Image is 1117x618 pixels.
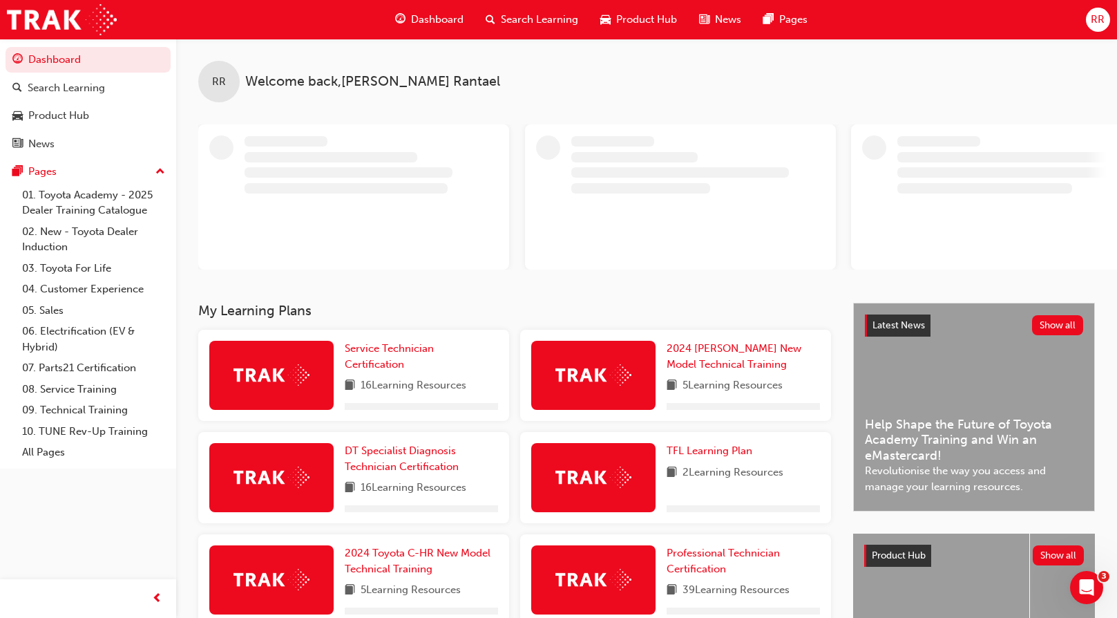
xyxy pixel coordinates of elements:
[589,6,688,34] a: car-iconProduct Hub
[6,75,171,101] a: Search Learning
[667,341,820,372] a: 2024 [PERSON_NAME] New Model Technical Training
[17,400,171,421] a: 09. Technical Training
[6,159,171,185] button: Pages
[555,467,631,488] img: Trak
[872,319,925,331] span: Latest News
[17,258,171,279] a: 03. Toyota For Life
[682,582,790,599] span: 39 Learning Resources
[17,300,171,321] a: 05. Sales
[6,131,171,157] a: News
[6,103,171,129] a: Product Hub
[779,12,808,28] span: Pages
[667,377,677,395] span: book-icon
[853,303,1095,512] a: Latest NewsShow allHelp Shape the Future of Toyota Academy Training and Win an eMastercard!Revolu...
[361,377,466,395] span: 16 Learning Resources
[12,54,23,66] span: guage-icon
[555,364,631,386] img: Trak
[233,467,309,488] img: Trak
[6,47,171,73] a: Dashboard
[28,108,89,124] div: Product Hub
[28,164,57,180] div: Pages
[616,12,677,28] span: Product Hub
[345,341,498,372] a: Service Technician Certification
[12,82,22,95] span: search-icon
[233,569,309,590] img: Trak
[12,166,23,178] span: pages-icon
[872,550,926,561] span: Product Hub
[17,421,171,442] a: 10. TUNE Rev-Up Training
[28,136,55,152] div: News
[865,463,1083,494] span: Revolutionise the way you access and manage your learning resources.
[864,545,1084,567] a: Product HubShow all
[1098,571,1109,582] span: 3
[345,545,498,577] a: 2024 Toyota C-HR New Model Technical Training
[345,547,490,575] span: 2024 Toyota C-HR New Model Technical Training
[345,443,498,474] a: DT Specialist Diagnosis Technician Certification
[667,465,677,482] span: book-icon
[17,442,171,463] a: All Pages
[667,545,820,577] a: Professional Technician Certification
[1033,545,1085,565] button: Show all
[411,12,464,28] span: Dashboard
[667,444,752,457] span: TFL Learning Plan
[17,221,171,258] a: 02. New - Toyota Dealer Induction
[345,480,355,497] span: book-icon
[17,357,171,379] a: 07. Parts21 Certification
[17,379,171,400] a: 08. Service Training
[667,582,677,599] span: book-icon
[198,303,831,319] h3: My Learning Plans
[28,80,105,96] div: Search Learning
[555,569,631,590] img: Trak
[12,110,23,122] span: car-icon
[17,279,171,300] a: 04. Customer Experience
[155,163,165,181] span: up-icon
[1086,8,1110,32] button: RR
[361,582,461,599] span: 5 Learning Resources
[667,342,801,371] span: 2024 [PERSON_NAME] New Model Technical Training
[865,315,1083,337] a: Latest NewsShow all
[699,11,709,28] span: news-icon
[752,6,819,34] a: pages-iconPages
[245,74,500,90] span: Welcome back , [PERSON_NAME] Rantael
[486,11,495,28] span: search-icon
[682,377,783,395] span: 5 Learning Resources
[7,4,117,35] img: Trak
[345,377,355,395] span: book-icon
[667,443,758,459] a: TFL Learning Plan
[345,342,434,371] span: Service Technician Certification
[865,417,1083,464] span: Help Shape the Future of Toyota Academy Training and Win an eMastercard!
[1091,12,1105,28] span: RR
[6,44,171,159] button: DashboardSearch LearningProduct HubNews
[395,11,405,28] span: guage-icon
[1032,315,1084,335] button: Show all
[715,12,741,28] span: News
[682,465,783,482] span: 2 Learning Resources
[12,138,23,151] span: news-icon
[384,6,475,34] a: guage-iconDashboard
[361,480,466,497] span: 16 Learning Resources
[17,321,171,357] a: 06. Electrification (EV & Hybrid)
[233,364,309,386] img: Trak
[501,12,578,28] span: Search Learning
[600,11,611,28] span: car-icon
[667,547,780,575] span: Professional Technician Certification
[475,6,589,34] a: search-iconSearch Learning
[212,74,226,90] span: RR
[17,185,171,221] a: 01. Toyota Academy - 2025 Dealer Training Catalogue
[688,6,752,34] a: news-iconNews
[1070,571,1103,604] iframe: Intercom live chat
[345,444,459,473] span: DT Specialist Diagnosis Technician Certification
[763,11,774,28] span: pages-icon
[152,590,162,608] span: prev-icon
[345,582,355,599] span: book-icon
